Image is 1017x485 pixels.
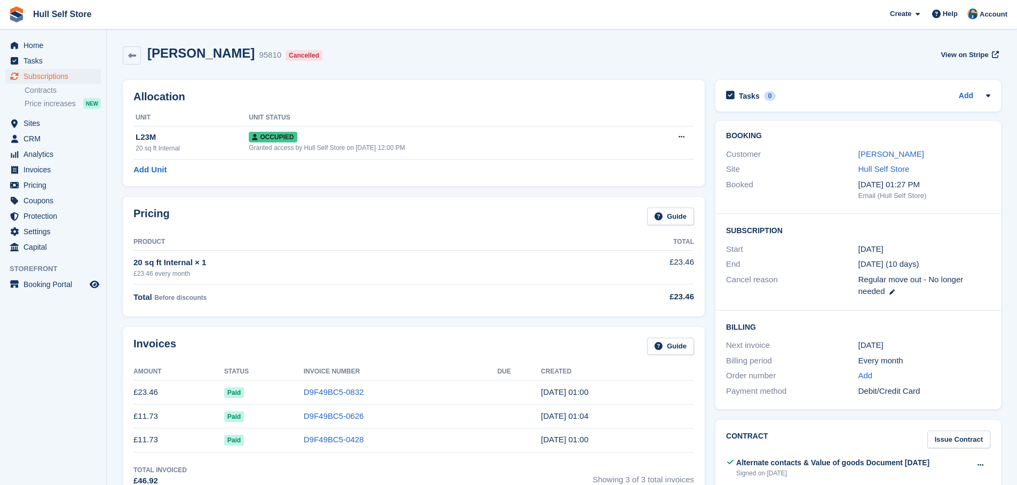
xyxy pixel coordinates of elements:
[249,132,297,142] span: Occupied
[25,99,76,109] span: Price increases
[224,387,244,398] span: Paid
[5,162,101,177] a: menu
[259,49,281,61] div: 95810
[133,164,167,176] a: Add Unit
[23,38,88,53] span: Home
[726,243,858,256] div: Start
[147,46,255,60] h2: [PERSON_NAME]
[554,234,694,251] th: Total
[29,5,96,23] a: Hull Self Store
[83,98,101,109] div: NEW
[304,363,498,380] th: Invoice Number
[726,355,858,367] div: Billing period
[133,208,170,225] h2: Pricing
[133,109,249,126] th: Unit
[5,240,101,255] a: menu
[23,116,88,131] span: Sites
[5,69,101,84] a: menu
[927,431,990,448] a: Issue Contract
[726,258,858,271] div: End
[23,178,88,193] span: Pricing
[726,370,858,382] div: Order number
[5,193,101,208] a: menu
[133,363,224,380] th: Amount
[224,411,244,422] span: Paid
[726,339,858,352] div: Next invoice
[5,131,101,146] a: menu
[23,147,88,162] span: Analytics
[943,9,958,19] span: Help
[5,53,101,68] a: menu
[5,209,101,224] a: menu
[23,131,88,146] span: CRM
[133,465,187,475] div: Total Invoiced
[154,294,207,301] span: Before discounts
[647,208,694,225] a: Guide
[736,468,929,478] div: Signed on [DATE]
[133,257,554,269] div: 20 sq ft Internal × 1
[133,428,224,452] td: £11.73
[10,264,106,274] span: Storefront
[936,46,1001,63] a: View on Stripe
[858,339,990,352] div: [DATE]
[23,224,88,239] span: Settings
[286,50,322,61] div: Cancelled
[736,457,929,468] div: Alternate contacts & Value of goods Document [DATE]
[858,355,990,367] div: Every month
[726,132,990,140] h2: Booking
[726,179,858,201] div: Booked
[890,9,911,19] span: Create
[23,53,88,68] span: Tasks
[726,274,858,298] div: Cancel reason
[133,292,152,301] span: Total
[726,431,768,448] h2: Contract
[25,85,101,96] a: Contracts
[136,131,249,144] div: L23M
[23,240,88,255] span: Capital
[224,435,244,446] span: Paid
[959,90,973,102] a: Add
[858,259,919,268] span: [DATE] (10 days)
[25,98,101,109] a: Price increases NEW
[23,69,88,84] span: Subscriptions
[88,278,101,291] a: Preview store
[133,91,694,103] h2: Allocation
[304,411,364,420] a: D9F49BC5-0626
[133,404,224,428] td: £11.73
[133,234,554,251] th: Product
[136,144,249,153] div: 20 sq ft Internal
[5,178,101,193] a: menu
[554,250,694,284] td: £23.46
[133,338,176,355] h2: Invoices
[5,224,101,239] a: menu
[9,6,25,22] img: stora-icon-8386f47178a22dfd0bd8f6a31ec36ba5ce8667c1dd55bd0f319d3a0aa187defe.svg
[554,291,694,303] div: £23.46
[726,148,858,161] div: Customer
[726,163,858,176] div: Site
[23,193,88,208] span: Coupons
[764,91,776,101] div: 0
[5,38,101,53] a: menu
[541,363,694,380] th: Created
[858,190,990,201] div: Email (Hull Self Store)
[5,147,101,162] a: menu
[249,143,638,153] div: Granted access by Hull Self Store on [DATE] 12:00 PM
[726,385,858,397] div: Payment method
[304,387,364,396] a: D9F49BC5-0832
[858,243,884,256] time: 2025-07-24 00:00:00 UTC
[304,435,364,444] a: D9F49BC5-0428
[858,179,990,191] div: [DATE] 01:27 PM
[23,209,88,224] span: Protection
[980,9,1007,20] span: Account
[541,411,588,420] time: 2025-08-24 00:04:30 UTC
[498,363,541,380] th: Due
[967,9,978,19] img: Hull Self Store
[224,363,304,380] th: Status
[858,370,873,382] a: Add
[647,338,694,355] a: Guide
[858,385,990,397] div: Debit/Credit Card
[941,50,988,60] span: View on Stripe
[5,277,101,292] a: menu
[858,164,910,173] a: Hull Self Store
[726,321,990,332] h2: Billing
